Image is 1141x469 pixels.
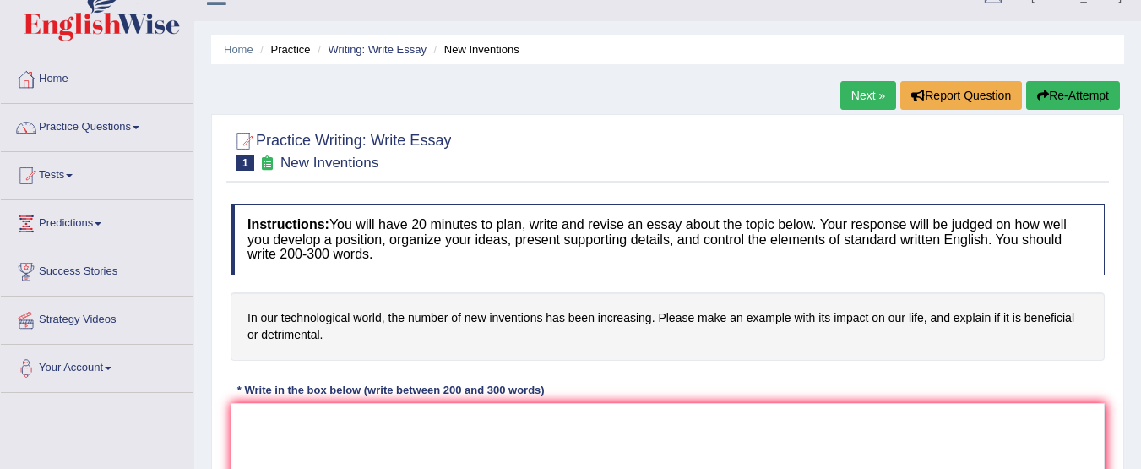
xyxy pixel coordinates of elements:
[1,248,193,291] a: Success Stories
[224,43,253,56] a: Home
[900,81,1022,110] button: Report Question
[1026,81,1120,110] button: Re-Attempt
[328,43,427,56] a: Writing: Write Essay
[1,152,193,194] a: Tests
[258,155,276,172] small: Exam occurring question
[280,155,378,171] small: New Inventions
[1,345,193,387] a: Your Account
[1,56,193,98] a: Home
[247,217,329,232] b: Instructions:
[1,297,193,339] a: Strategy Videos
[1,104,193,146] a: Practice Questions
[840,81,896,110] a: Next »
[256,41,310,57] li: Practice
[231,204,1105,275] h4: You will have 20 minutes to plan, write and revise an essay about the topic below. Your response ...
[231,382,551,398] div: * Write in the box below (write between 200 and 300 words)
[231,292,1105,361] h4: In our technological world, the number of new inventions has been increasing. Please make an exam...
[236,155,254,171] span: 1
[430,41,519,57] li: New Inventions
[231,128,451,171] h2: Practice Writing: Write Essay
[1,200,193,243] a: Predictions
